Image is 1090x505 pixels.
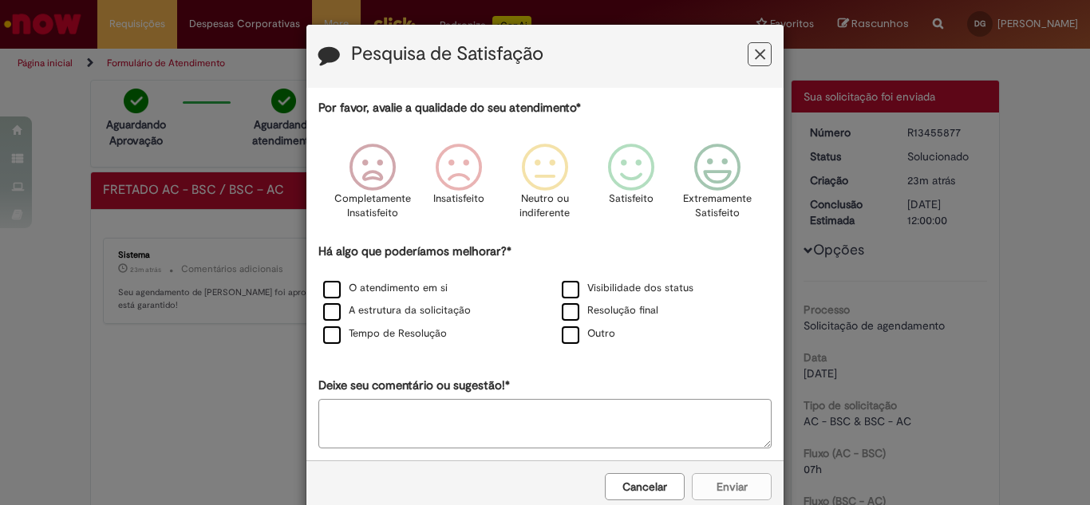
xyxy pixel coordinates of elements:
label: Resolução final [562,303,658,318]
label: O atendimento em si [323,281,448,296]
label: Por favor, avalie a qualidade do seu atendimento* [318,100,581,116]
p: Extremamente Satisfeito [683,191,752,221]
div: Completamente Insatisfeito [331,132,413,241]
div: Neutro ou indiferente [504,132,586,241]
label: A estrutura da solicitação [323,303,471,318]
div: Satisfeito [590,132,672,241]
p: Insatisfeito [433,191,484,207]
button: Cancelar [605,473,685,500]
p: Neutro ou indiferente [516,191,574,221]
p: Completamente Insatisfeito [334,191,411,221]
label: Deixe seu comentário ou sugestão!* [318,377,510,394]
label: Outro [562,326,615,341]
label: Pesquisa de Satisfação [351,44,543,65]
div: Extremamente Satisfeito [677,132,758,241]
div: Insatisfeito [418,132,500,241]
p: Satisfeito [609,191,654,207]
label: Visibilidade dos status [562,281,693,296]
label: Tempo de Resolução [323,326,447,341]
div: Há algo que poderíamos melhorar?* [318,243,772,346]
